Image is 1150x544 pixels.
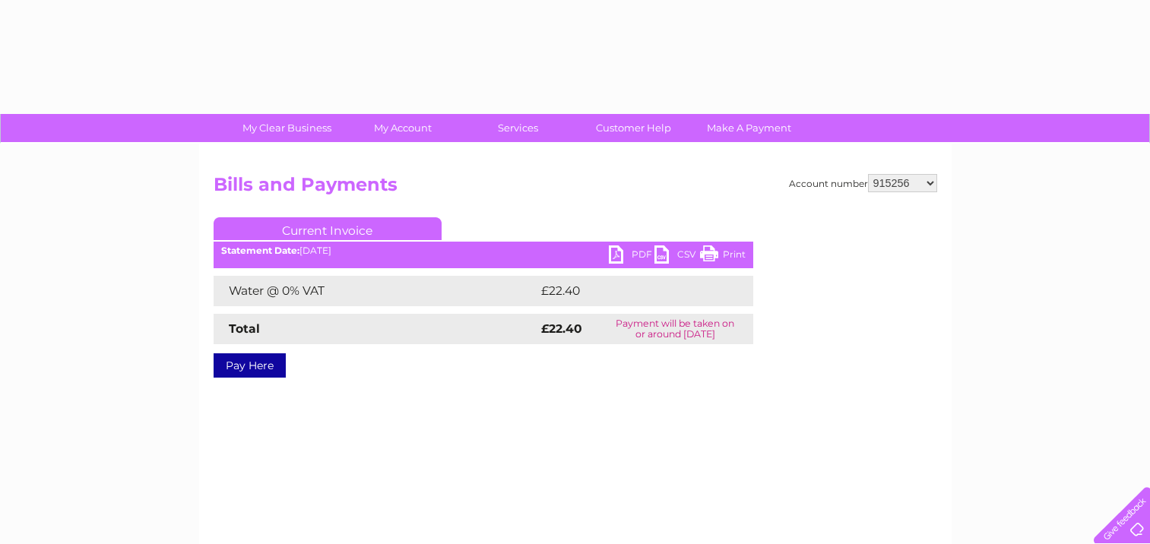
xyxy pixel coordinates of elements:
a: Current Invoice [214,217,442,240]
td: £22.40 [537,276,723,306]
a: Customer Help [571,114,696,142]
a: Print [700,245,746,267]
td: Payment will be taken on or around [DATE] [597,314,753,344]
a: Make A Payment [686,114,812,142]
h2: Bills and Payments [214,174,937,203]
b: Statement Date: [221,245,299,256]
div: [DATE] [214,245,753,256]
td: Water @ 0% VAT [214,276,537,306]
strong: Total [229,321,260,336]
a: My Clear Business [224,114,350,142]
a: CSV [654,245,700,267]
a: PDF [609,245,654,267]
strong: £22.40 [541,321,582,336]
a: Pay Here [214,353,286,378]
a: Services [455,114,581,142]
a: My Account [340,114,465,142]
div: Account number [789,174,937,192]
